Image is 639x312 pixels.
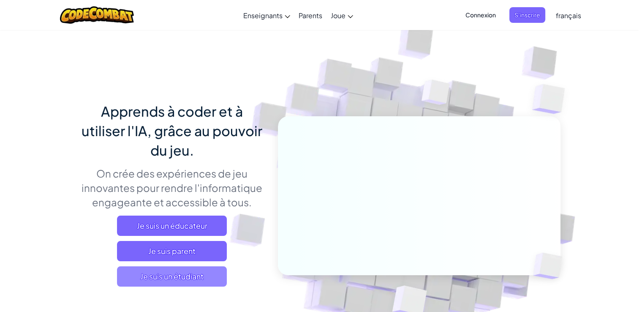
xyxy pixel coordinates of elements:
a: français [552,4,585,27]
img: Overlap cubes [405,63,466,126]
img: CodeCombat logo [60,6,134,24]
img: Overlap cubes [515,63,588,135]
a: Joue [326,4,357,27]
a: Je suis parent [117,241,227,261]
a: Je suis un éducateur [117,216,227,236]
button: Connexion [460,7,501,23]
img: Overlap cubes [519,235,582,297]
button: S'inscrire [509,7,545,23]
span: Apprends à coder et à utiliser l'IA, grâce au pouvoir du jeu. [82,103,262,159]
a: Enseignants [239,4,294,27]
span: Enseignants [243,11,283,20]
a: Parents [294,4,326,27]
span: Joue [331,11,345,20]
p: On crée des expériences de jeu innovantes pour rendre l'informatique engageante et accessible à t... [79,166,265,209]
button: Je suis un étudiant [117,266,227,287]
span: français [556,11,581,20]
